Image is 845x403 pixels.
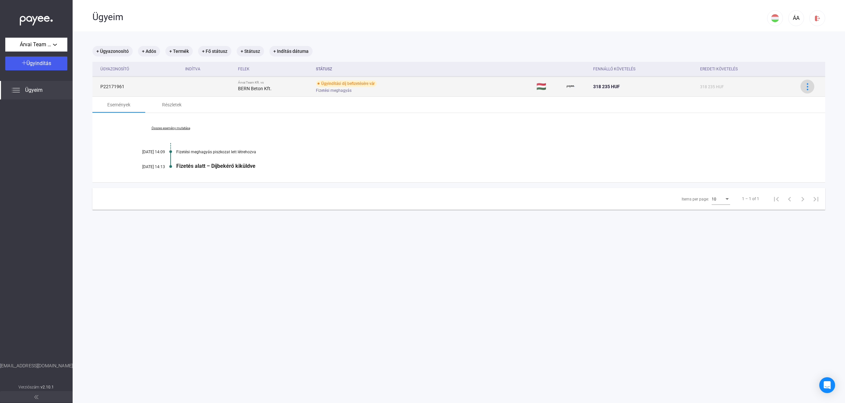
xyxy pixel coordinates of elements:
span: 318 235 HUF [593,84,620,89]
button: Last page [809,192,823,205]
span: 318 235 HUF [700,85,724,89]
th: Státusz [313,62,534,77]
div: Ügyazonosító [100,65,129,73]
div: Eredeti követelés [700,65,793,73]
div: Felek [238,65,311,73]
strong: v2.10.1 [41,385,54,389]
img: HU [771,14,779,22]
img: logout-red [814,15,821,22]
div: Items per page: [682,195,709,203]
span: Ügyindítás [26,60,51,66]
div: 1 – 1 of 1 [742,195,759,203]
button: Previous page [783,192,796,205]
img: payee-logo [567,83,575,91]
img: white-payee-white-dot.svg [20,12,53,26]
button: logout-red [809,10,825,26]
div: Fennálló követelés [593,65,694,73]
button: ÁA [788,10,804,26]
div: Ügyeim [92,12,767,23]
div: Részletek [162,101,182,109]
div: Árvai Team Kft. vs [238,81,311,85]
div: Felek [238,65,250,73]
mat-chip: + Termék [165,46,193,56]
span: Fizetési meghagyás [316,87,352,94]
div: Fizetési meghagyás piszkozat lett létrehozva [176,150,792,154]
td: P22171961 [92,77,183,96]
div: Open Intercom Messenger [819,377,835,393]
td: 🇭🇺 [534,77,564,96]
img: list.svg [12,86,20,94]
div: Ügyazonosító [100,65,180,73]
mat-chip: + Adós [138,46,160,56]
button: more-blue [800,80,814,93]
div: Eredeti követelés [700,65,738,73]
button: Árvai Team Kft. [5,38,67,52]
div: Fennálló követelés [593,65,635,73]
mat-chip: + Fő státusz [198,46,231,56]
img: more-blue [804,83,811,90]
div: [DATE] 14:13 [125,165,165,169]
mat-chip: + Ügyazonosító [92,46,133,56]
mat-chip: + Indítás dátuma [269,46,313,56]
button: First page [770,192,783,205]
a: Összes esemény mutatása [125,126,216,130]
mat-chip: + Státusz [237,46,264,56]
img: plus-white.svg [22,60,26,65]
strong: BERN Beton Kft. [238,86,272,91]
img: arrow-double-left-grey.svg [34,395,38,399]
span: Árvai Team Kft. [20,41,53,49]
div: [DATE] 14:09 [125,150,165,154]
div: Fizetés alatt – Díjbekérő kiküldve [176,163,792,169]
div: Indítva [185,65,200,73]
button: Ügyindítás [5,56,67,70]
div: Ügyindítási díj befizetésére vár [316,80,377,87]
span: 10 [712,197,716,201]
button: HU [767,10,783,26]
div: Események [107,101,130,109]
span: Ügyeim [25,86,43,94]
div: Indítva [185,65,233,73]
mat-select: Items per page: [712,195,730,203]
button: Next page [796,192,809,205]
div: ÁA [791,14,802,22]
